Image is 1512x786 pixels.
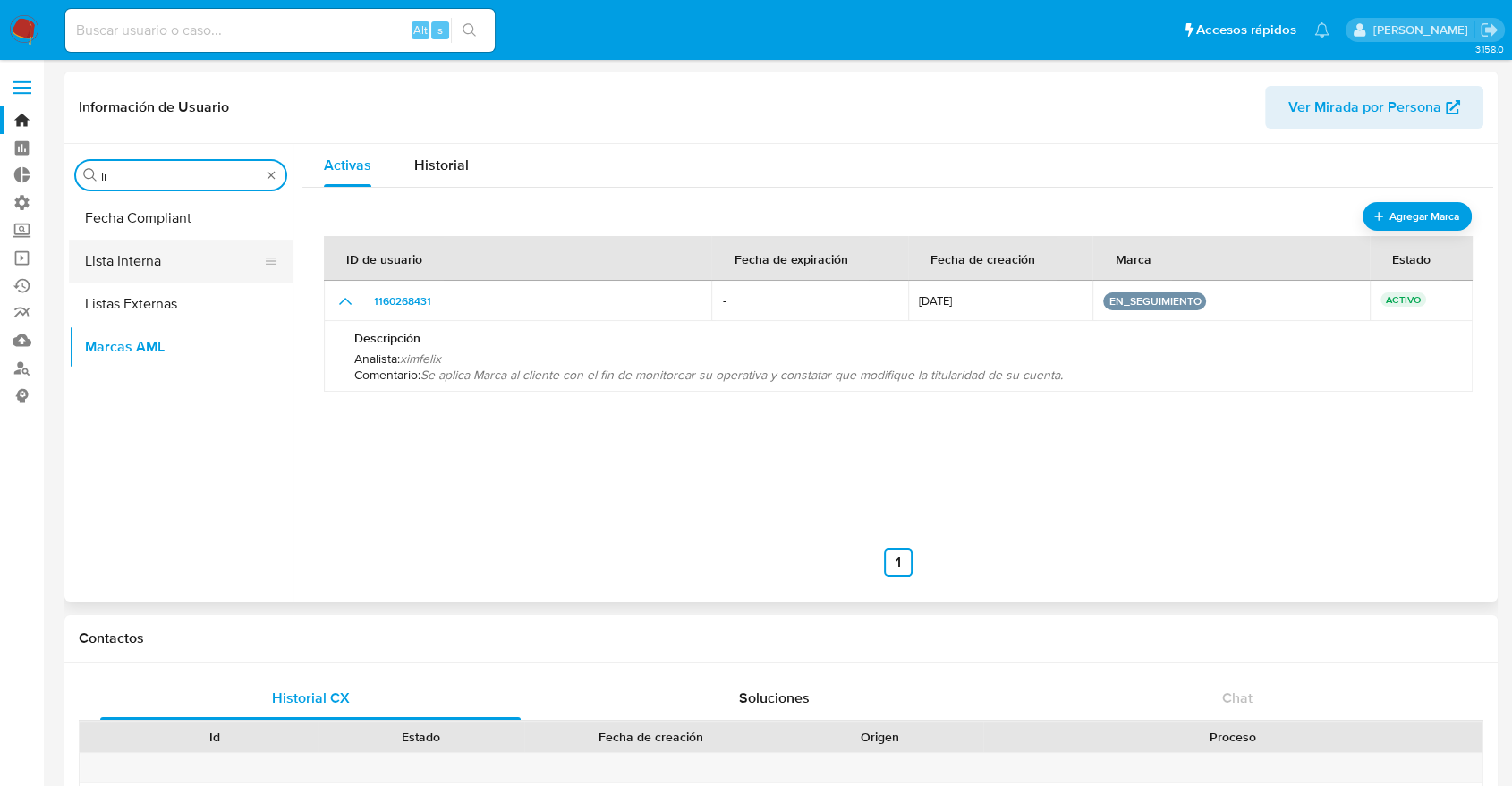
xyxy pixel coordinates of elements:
div: Origen [789,728,971,746]
h1: Información de Usuario [79,98,229,116]
a: Salir [1480,21,1499,39]
button: Buscar [83,168,98,182]
button: Marcas AML [69,325,293,368]
div: Fecha de creación [537,728,764,746]
span: Soluciones [739,688,810,708]
p: juan.tosini@mercadolibre.com [1372,21,1474,38]
button: Lista Interna [69,240,278,283]
input: Buscar usuario o caso... [65,19,495,42]
span: Chat [1222,688,1253,708]
span: Accesos rápidos [1196,21,1296,39]
span: Ver Mirada por Persona [1288,86,1441,129]
button: Listas Externas [69,283,293,325]
span: Alt [413,21,428,38]
button: Borrar [264,168,278,182]
button: Ver Mirada por Persona [1265,86,1483,129]
button: Fecha Compliant [69,197,293,240]
span: Historial CX [272,688,350,708]
div: Estado [330,728,512,746]
h1: Contactos [79,630,1483,647]
input: Buscar [101,168,260,184]
span: s [437,21,443,38]
div: Id [123,728,305,746]
button: search-icon [451,18,488,43]
div: Proceso [996,728,1470,746]
a: Notificaciones [1314,22,1329,38]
